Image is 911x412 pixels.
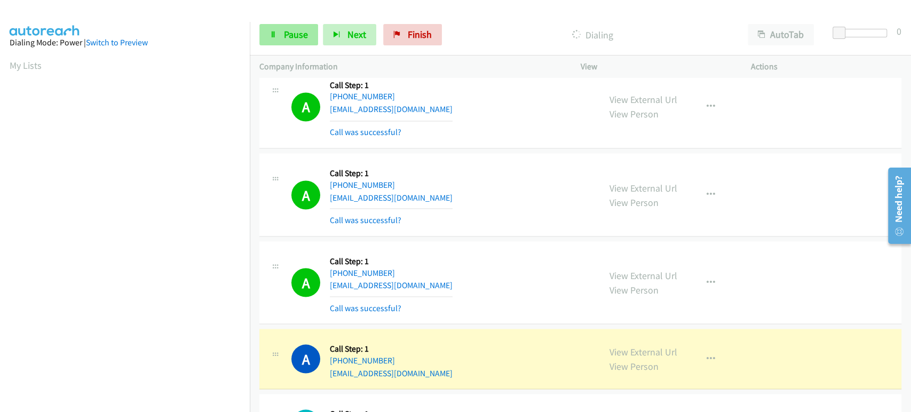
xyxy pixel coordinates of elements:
a: [PHONE_NUMBER] [330,179,395,189]
button: AutoTab [748,24,814,45]
span: Next [347,28,366,41]
a: [EMAIL_ADDRESS][DOMAIN_NAME] [330,280,453,290]
div: Dialing Mode: Power | [10,36,240,49]
h5: Call Step: 1 [330,343,453,354]
h1: A [291,180,320,209]
a: [PHONE_NUMBER] [330,355,395,365]
a: [EMAIL_ADDRESS][DOMAIN_NAME] [330,104,453,114]
button: Next [323,24,376,45]
a: My Lists [10,59,42,72]
a: [PHONE_NUMBER] [330,267,395,278]
a: Switch to Preview [86,37,148,47]
a: Finish [383,24,442,45]
a: Pause [259,24,318,45]
a: View Person [609,196,659,208]
a: [EMAIL_ADDRESS][DOMAIN_NAME] [330,368,453,378]
p: Dialing [456,28,728,42]
h1: A [291,344,320,373]
h5: Call Step: 1 [330,168,453,178]
a: View External Url [609,269,677,281]
h1: A [291,268,320,297]
a: Call was successful? [330,303,401,313]
h5: Call Step: 1 [330,80,453,91]
iframe: Resource Center [881,163,911,248]
p: Actions [750,60,901,73]
a: Call was successful? [330,127,401,137]
a: View Person [609,283,659,296]
a: View External Url [609,181,677,194]
p: Company Information [259,60,561,73]
div: 0 [897,24,901,38]
a: View External Url [609,93,677,106]
span: Pause [284,28,308,41]
span: Finish [408,28,432,41]
a: View Person [609,108,659,120]
a: [PHONE_NUMBER] [330,91,395,101]
div: Delay between calls (in seconds) [838,29,887,37]
h1: A [291,92,320,121]
a: View External Url [609,345,677,358]
a: Call was successful? [330,215,401,225]
a: View Person [609,360,659,372]
p: View [581,60,732,73]
h5: Call Step: 1 [330,256,453,266]
a: [EMAIL_ADDRESS][DOMAIN_NAME] [330,192,453,202]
